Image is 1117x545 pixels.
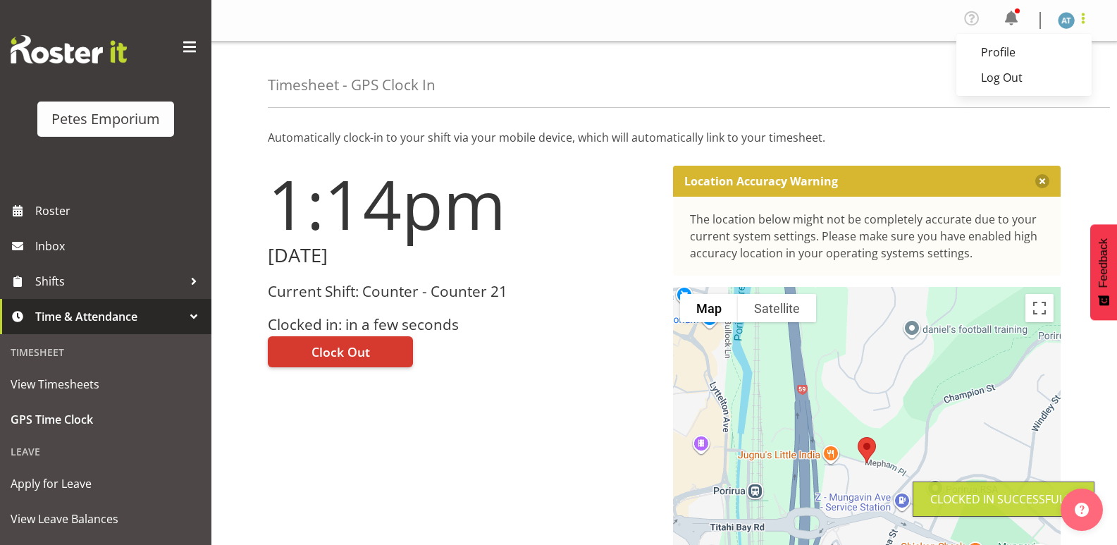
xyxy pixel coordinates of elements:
h2: [DATE] [268,245,656,267]
div: The location below might not be completely accurate due to your current system settings. Please m... [690,211,1044,262]
a: View Leave Balances [4,501,208,537]
button: Show satellite imagery [738,294,816,322]
button: Feedback - Show survey [1090,224,1117,320]
span: Inbox [35,235,204,257]
span: View Leave Balances [11,508,201,529]
img: alex-micheal-taniwha5364.jpg [1058,12,1075,29]
div: Clocked in Successfully [930,491,1077,508]
div: Petes Emporium [51,109,160,130]
h3: Current Shift: Counter - Counter 21 [268,283,656,300]
h3: Clocked in: in a few seconds [268,317,656,333]
div: Timesheet [4,338,208,367]
p: Location Accuracy Warning [684,174,838,188]
span: GPS Time Clock [11,409,201,430]
button: Close message [1035,174,1049,188]
span: View Timesheets [11,374,201,395]
span: Shifts [35,271,183,292]
p: Automatically clock-in to your shift via your mobile device, which will automatically link to you... [268,129,1061,146]
div: Leave [4,437,208,466]
h4: Timesheet - GPS Clock In [268,77,436,93]
span: Apply for Leave [11,473,201,494]
button: Show street map [680,294,738,322]
img: Rosterit website logo [11,35,127,63]
span: Feedback [1097,238,1110,288]
button: Clock Out [268,336,413,367]
span: Time & Attendance [35,306,183,327]
button: Toggle fullscreen view [1025,294,1054,322]
a: Log Out [956,65,1092,90]
span: Clock Out [311,343,370,361]
img: help-xxl-2.png [1075,503,1089,517]
a: Apply for Leave [4,466,208,501]
a: GPS Time Clock [4,402,208,437]
a: View Timesheets [4,367,208,402]
a: Profile [956,39,1092,65]
h1: 1:14pm [268,166,656,242]
span: Roster [35,200,204,221]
